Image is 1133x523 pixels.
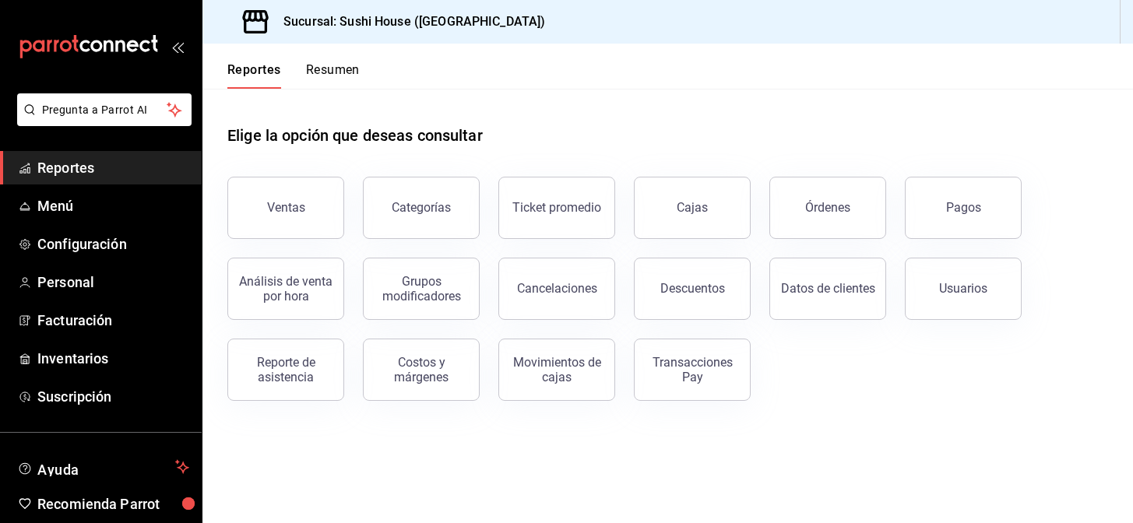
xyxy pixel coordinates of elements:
[37,458,169,476] span: Ayuda
[939,281,987,296] div: Usuarios
[238,274,334,304] div: Análisis de venta por hora
[363,177,480,239] button: Categorías
[37,386,189,407] span: Suscripción
[306,62,360,89] button: Resumen
[227,124,483,147] h1: Elige la opción que deseas consultar
[238,355,334,384] div: Reporte de asistencia
[905,258,1022,320] button: Usuarios
[905,177,1022,239] button: Pagos
[227,177,344,239] button: Ventas
[634,339,751,401] button: Transacciones Pay
[363,339,480,401] button: Costos y márgenes
[498,258,615,320] button: Cancelaciones
[11,113,192,129] a: Pregunta a Parrot AI
[17,93,192,126] button: Pregunta a Parrot AI
[498,339,615,401] button: Movimientos de cajas
[42,102,167,118] span: Pregunta a Parrot AI
[508,355,605,384] div: Movimientos de cajas
[363,258,480,320] button: Grupos modificadores
[946,200,981,215] div: Pagos
[227,339,344,401] button: Reporte de asistencia
[644,355,741,384] div: Transacciones Pay
[373,274,470,304] div: Grupos modificadores
[634,258,751,320] button: Descuentos
[227,62,281,89] button: Reportes
[171,40,184,53] button: open_drawer_menu
[37,348,189,369] span: Inventarios
[227,62,360,89] div: navigation tabs
[37,493,189,514] span: Recomienda Parrot
[227,258,344,320] button: Análisis de venta por hora
[37,272,189,293] span: Personal
[37,233,189,254] span: Configuración
[660,281,725,296] div: Descuentos
[677,200,708,215] div: Cajas
[805,200,850,215] div: Órdenes
[634,177,751,239] button: Cajas
[37,195,189,216] span: Menú
[781,281,875,296] div: Datos de clientes
[37,157,189,178] span: Reportes
[769,258,886,320] button: Datos de clientes
[392,200,451,215] div: Categorías
[271,12,545,31] h3: Sucursal: Sushi House ([GEOGRAPHIC_DATA])
[512,200,601,215] div: Ticket promedio
[498,177,615,239] button: Ticket promedio
[37,310,189,331] span: Facturación
[517,281,597,296] div: Cancelaciones
[373,355,470,384] div: Costos y márgenes
[769,177,886,239] button: Órdenes
[267,200,305,215] div: Ventas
